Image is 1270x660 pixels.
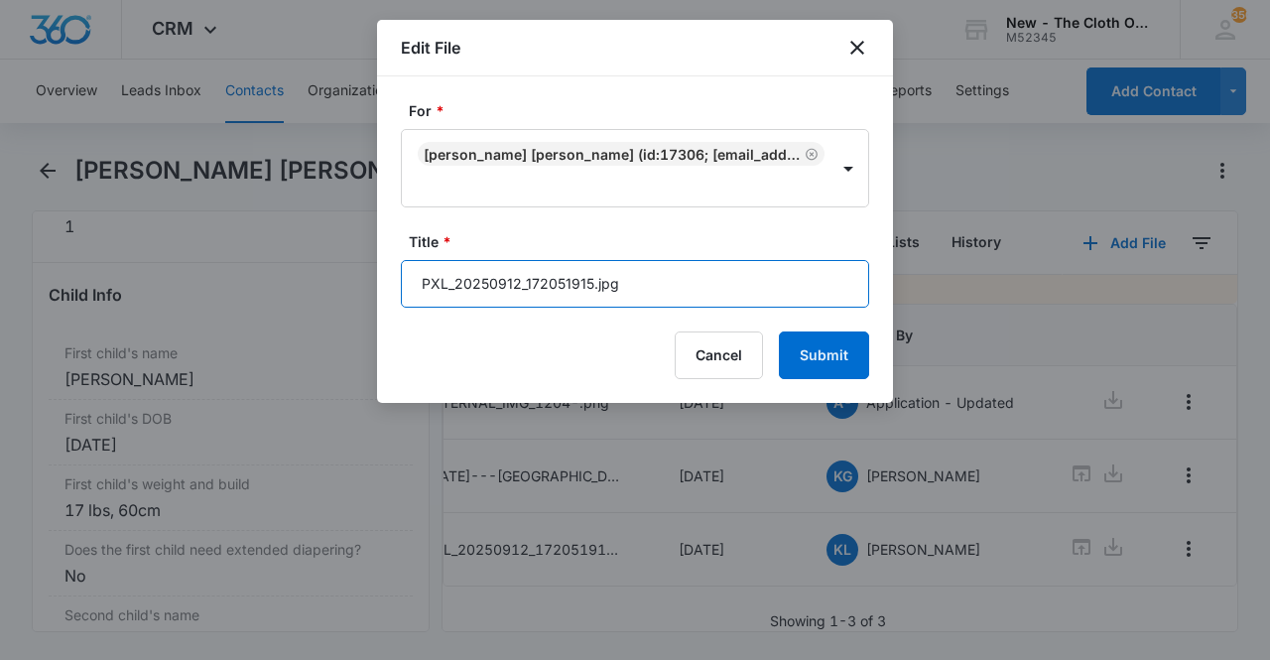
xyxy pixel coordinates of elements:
button: Cancel [675,331,763,379]
div: Remove Paola Sofia Herrera (ID:17306; Sofiah0901@hotmail.com; 5035169920) [801,147,819,161]
button: close [845,36,869,60]
div: [PERSON_NAME] [PERSON_NAME] (ID:17306; [EMAIL_ADDRESS][DOMAIN_NAME]; 5035169920) [424,146,801,163]
input: Title [401,260,869,308]
label: Title [409,231,877,252]
button: Submit [779,331,869,379]
label: For [409,100,877,121]
h1: Edit File [401,36,460,60]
